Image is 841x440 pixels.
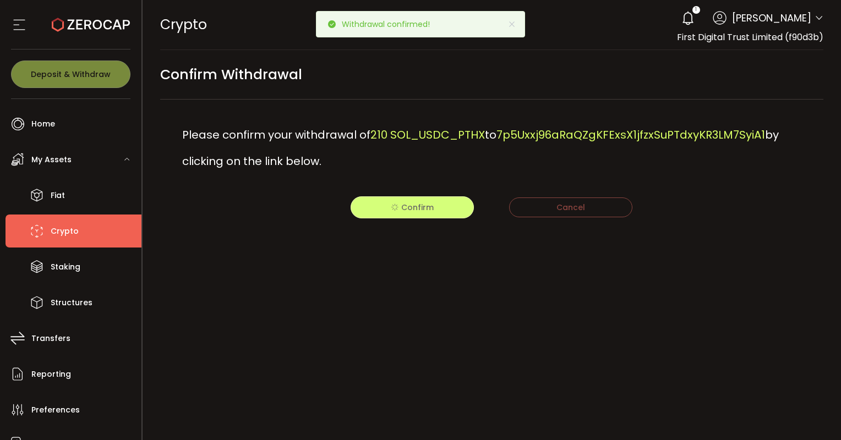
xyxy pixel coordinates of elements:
span: Reporting [31,366,71,382]
button: Cancel [509,197,632,217]
span: [PERSON_NAME] [732,10,811,25]
span: Crypto [160,15,207,34]
button: Deposit & Withdraw [11,61,130,88]
span: Deposit & Withdraw [31,70,111,78]
span: Fiat [51,188,65,204]
span: Please confirm your withdrawal of [182,127,370,142]
span: to [485,127,496,142]
iframe: Chat Widget [786,387,841,440]
span: Structures [51,295,92,311]
span: 210 SOL_USDC_PTHX [370,127,485,142]
span: Transfers [31,331,70,346]
span: Home [31,116,55,132]
span: First Digital Trust Limited (f90d3b) [677,31,823,43]
p: Withdrawal confirmed! [342,20,439,28]
span: Preferences [31,402,80,418]
span: 7p5Uxxj96aRaQZgKFExsX1jfzxSuPTdxyKR3LM7SyiA1 [496,127,765,142]
span: Cancel [556,202,585,213]
span: My Assets [31,152,72,168]
span: Confirm Withdrawal [160,62,302,87]
span: 1 [695,6,697,14]
span: Crypto [51,223,79,239]
span: Staking [51,259,80,275]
